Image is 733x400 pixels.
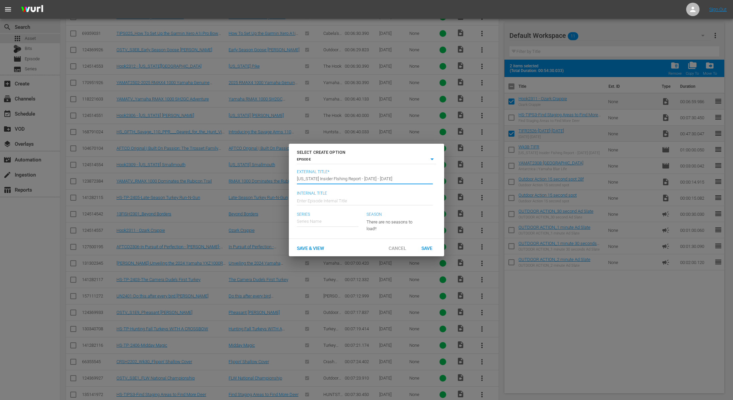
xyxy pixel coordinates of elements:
span: External Title* [297,170,433,175]
span: Save & View [292,246,329,251]
span: menu [4,5,12,13]
button: Save & View [292,242,329,254]
img: ans4CAIJ8jUAAAAAAAAAAAAAAAAAAAAAAAAgQb4GAAAAAAAAAAAAAAAAAAAAAAAAJMjXAAAAAAAAAAAAAAAAAAAAAAAAgAT5G... [16,2,48,17]
a: Sign Out [709,7,727,12]
span: Season [366,212,419,217]
span: Internal Title [297,191,433,196]
button: Cancel [383,242,412,254]
span: Series [297,212,358,217]
span: Save [416,246,438,251]
span: Cancel [383,246,412,251]
button: Save [412,242,441,254]
div: There are no seasons to load!! [366,213,419,232]
h6: SELECT CREATE OPTION [297,149,436,156]
div: EPISODE [297,155,436,164]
